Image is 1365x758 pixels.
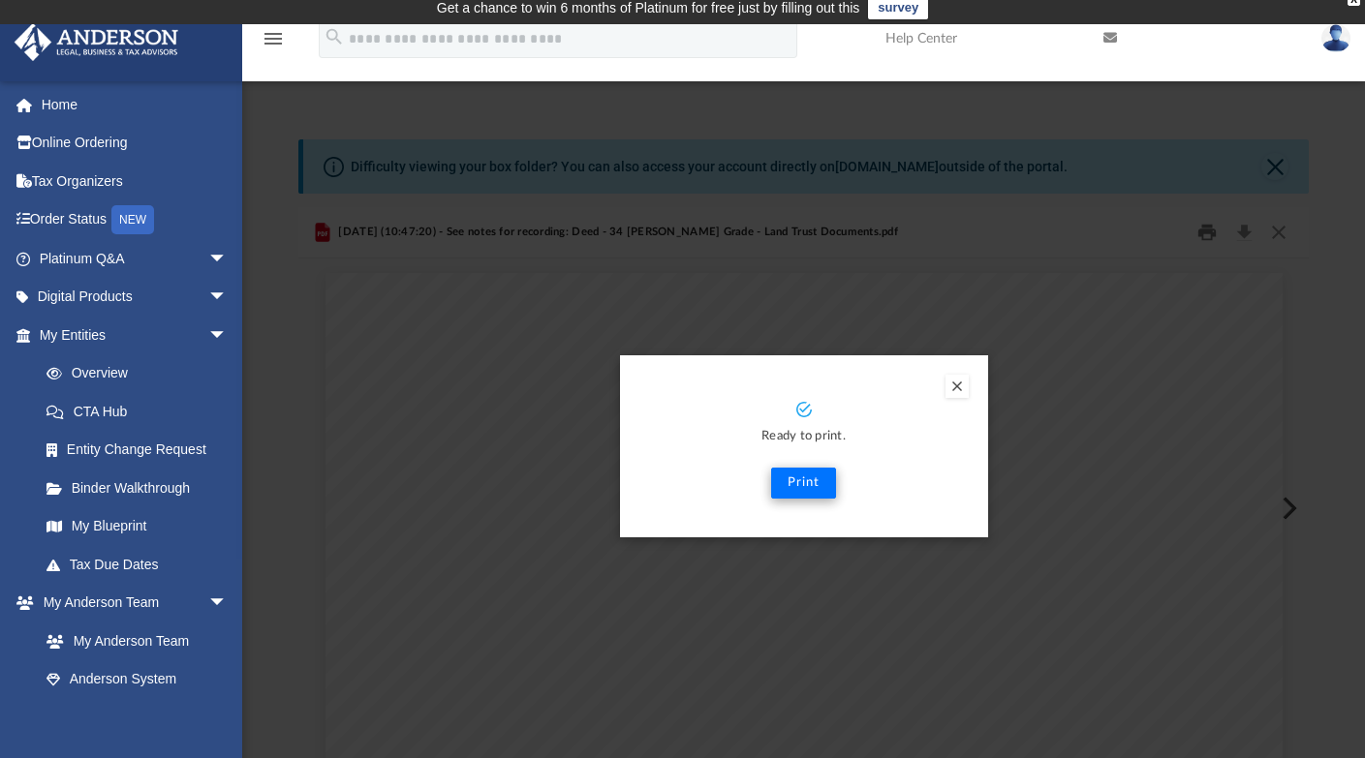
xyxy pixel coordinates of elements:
[262,37,285,50] a: menu
[14,316,257,354] a: My Entitiesarrow_drop_down
[14,162,257,200] a: Tax Organizers
[27,354,257,393] a: Overview
[27,469,257,507] a: Binder Walkthrough
[27,431,257,470] a: Entity Change Request
[27,660,247,699] a: Anderson System
[14,124,257,163] a: Online Ordering
[208,239,247,279] span: arrow_drop_down
[208,278,247,318] span: arrow_drop_down
[208,584,247,623] span: arrow_drop_down
[298,207,1309,758] div: Preview
[9,23,184,61] img: Anderson Advisors Platinum Portal
[27,545,257,584] a: Tax Due Dates
[14,239,257,278] a: Platinum Q&Aarrow_drop_down
[14,85,257,124] a: Home
[111,205,154,234] div: NEW
[262,27,285,50] i: menu
[639,426,969,448] p: Ready to print.
[27,507,247,546] a: My Blueprint
[27,622,237,660] a: My Anderson Team
[771,468,836,499] button: Print
[14,584,247,622] a: My Anderson Teamarrow_drop_down
[14,278,257,317] a: Digital Productsarrow_drop_down
[208,316,247,355] span: arrow_drop_down
[324,26,345,47] i: search
[14,200,257,240] a: Order StatusNEW
[27,392,257,431] a: CTA Hub
[1321,24,1350,52] img: User Pic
